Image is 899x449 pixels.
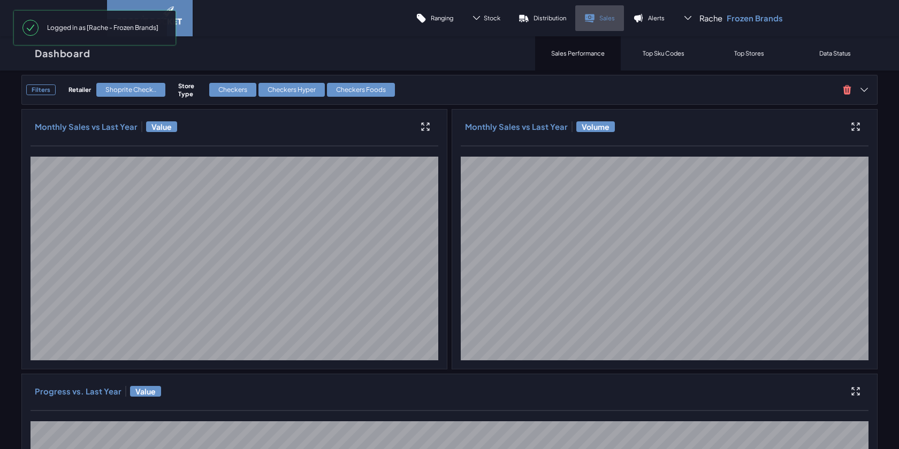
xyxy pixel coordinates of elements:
[178,82,204,98] h4: Store Type
[39,19,167,36] span: Logged in as [Rache - Frozen Brands]
[431,14,453,22] p: Ranging
[551,49,605,57] p: Sales Performance
[26,84,56,95] h3: Filters
[258,83,325,97] div: Checkers Hyper
[146,121,177,132] span: Value
[576,121,615,132] span: Volume
[130,386,161,397] span: Value
[35,121,138,132] h3: Monthly Sales vs Last Year
[68,86,91,94] h4: Retailer
[819,49,851,57] p: Data Status
[407,5,462,31] a: Ranging
[534,14,566,22] p: Distribution
[35,386,121,397] h3: Progress vs. Last Year
[575,5,624,31] a: Sales
[21,36,104,71] a: Dashboard
[643,49,684,57] p: Top Sku Codes
[734,49,764,57] p: Top Stores
[509,5,575,31] a: Distribution
[727,13,783,24] p: Frozen Brands
[96,83,165,97] div: Shoprite Check..
[327,83,395,97] div: Checkers Foods
[599,14,615,22] p: Sales
[209,83,256,97] div: Checkers
[484,14,500,22] span: Stock
[465,121,568,132] h3: Monthly Sales vs Last Year
[699,13,722,24] span: Rache
[648,14,665,22] p: Alerts
[118,6,182,30] img: image
[624,5,674,31] a: Alerts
